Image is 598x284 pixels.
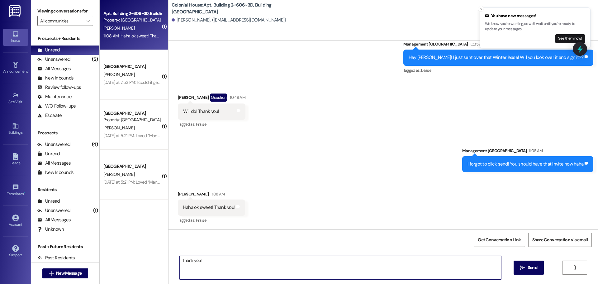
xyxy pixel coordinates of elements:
a: Templates • [3,182,28,199]
span: [PERSON_NAME] [103,171,135,177]
div: Review follow-ups [37,84,81,91]
div: (5) [90,55,99,64]
div: Question [210,94,227,101]
div: Property: [GEOGRAPHIC_DATA] [103,117,161,123]
div: Tagged as: [178,216,245,225]
span: • [24,191,25,195]
div: Unread [37,151,60,157]
div: Unknown [37,226,64,233]
div: [PERSON_NAME]. ([EMAIL_ADDRESS][DOMAIN_NAME]) [172,17,286,23]
div: Management [GEOGRAPHIC_DATA] [403,41,594,50]
div: (4) [90,140,99,149]
span: [PERSON_NAME] [103,125,135,131]
button: See them now! [555,34,585,43]
span: [PERSON_NAME] [103,72,135,77]
a: Buildings [3,121,28,137]
div: I forgot to click send! You should have that invite now haha [467,161,583,167]
div: 11:08 AM: Haha ok sweet! Thank you! [103,33,169,39]
div: [DATE] at 5:21 PM: Loved “Management [GEOGRAPHIC_DATA] ([GEOGRAPHIC_DATA]): .” [103,133,261,138]
div: [PERSON_NAME] [178,94,245,103]
div: Unanswered [37,141,70,148]
p: We know you're working, so we'll wait until you're ready to update your messages. [485,21,585,32]
span: Get Conversation Link [478,237,521,243]
span: • [22,99,23,103]
div: New Inbounds [37,75,74,81]
div: Prospects + Residents [31,35,99,42]
div: [DATE] at 5:21 PM: Loved “Management [GEOGRAPHIC_DATA] ([GEOGRAPHIC_DATA]): .” [103,179,261,185]
a: Leads [3,151,28,168]
div: Past Residents [37,255,75,261]
a: Account [3,213,28,229]
button: New Message [42,268,88,278]
span: [PERSON_NAME] [103,25,135,31]
div: Escalate [37,112,62,119]
div: Hey [PERSON_NAME]! I just sent over that Winter lease! Will you look over it and sign it?? [409,54,584,61]
span: Share Conversation via email [532,237,588,243]
button: Close toast [478,6,484,12]
div: Unread [37,47,60,53]
div: Maintenance [37,94,72,100]
div: 10:48 AM [228,94,245,101]
div: 11:08 AM [209,191,225,197]
div: Unanswered [37,207,70,214]
div: [GEOGRAPHIC_DATA] [103,110,161,117]
i:  [520,265,525,270]
img: ResiDesk Logo [9,5,22,17]
b: Colonial House: Apt. Building 2~606~3D, Building [GEOGRAPHIC_DATA] [172,2,296,15]
div: [GEOGRAPHIC_DATA] [103,163,161,170]
div: New Inbounds [37,169,74,176]
span: Praise [196,218,206,223]
label: Viewing conversations for [37,6,93,16]
div: All Messages [37,160,71,166]
button: Get Conversation Link [474,233,525,247]
div: All Messages [37,217,71,223]
div: Prospects [31,130,99,136]
span: Lease [421,68,431,73]
button: Send [514,261,544,275]
div: Will do! Thank you! [183,108,219,115]
div: Management [GEOGRAPHIC_DATA] [462,147,593,156]
div: Haha ok sweet! Thank you! [183,204,235,211]
textarea: Thank you! [180,256,501,279]
span: • [28,68,29,73]
input: All communities [40,16,83,26]
div: [DATE] at 7:53 PM: I couldn't get it to let me sign in under my email or [PERSON_NAME]'s. [103,79,260,85]
div: [GEOGRAPHIC_DATA] [103,63,161,70]
a: Support [3,243,28,260]
div: WO Follow-ups [37,103,76,109]
button: Share Conversation via email [528,233,592,247]
div: Tagged as: [403,66,594,75]
div: Unanswered [37,56,70,63]
a: Site Visit • [3,90,28,107]
i:  [572,265,577,270]
div: [PERSON_NAME] [178,191,245,200]
div: Property: [GEOGRAPHIC_DATA] [103,17,161,23]
div: 11:06 AM [527,147,543,154]
div: Past + Future Residents [31,243,99,250]
div: Residents [31,186,99,193]
div: All Messages [37,65,71,72]
span: Praise [196,122,206,127]
span: New Message [56,270,82,277]
div: Apt. Building 2~606~3D, Building [GEOGRAPHIC_DATA] [103,10,161,17]
i:  [86,18,90,23]
div: You have new messages! [485,13,585,19]
div: (1) [92,206,99,215]
div: Tagged as: [178,120,245,129]
a: Inbox [3,29,28,46]
div: 10:35 AM [468,41,485,47]
div: Unread [37,198,60,205]
span: Send [528,264,537,271]
i:  [49,271,54,276]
